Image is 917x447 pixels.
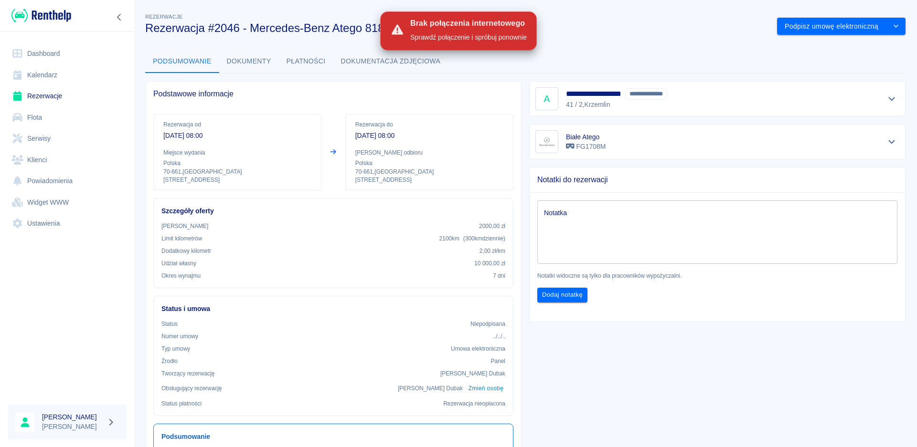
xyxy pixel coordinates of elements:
[153,89,513,99] span: Podstawowe informacje
[537,175,897,185] span: Notatki do rezerwacji
[537,288,587,302] button: Dodaj notatkę
[440,369,505,378] p: [PERSON_NAME] Dubak
[410,32,527,42] div: Sprawdź połączenie i spróbuj ponownie
[163,159,311,167] p: Polska
[474,259,505,268] p: 10 000,00 zł
[163,148,311,157] p: Miejsce wydania
[470,320,505,328] p: Niepodpisana
[8,43,127,64] a: Dashboard
[491,357,506,365] p: Panel
[219,50,279,73] button: Dokumenty
[112,11,127,23] button: Zwiń nawigację
[8,192,127,213] a: Widget WWW
[161,247,211,255] p: Dodatkowy kilometr
[145,21,769,35] h3: Rezerwacja #2046 - Mercedes-Benz Atego 818 L 967.021 (FG1708M)
[439,234,505,243] p: 2100 km
[398,384,463,393] p: [PERSON_NAME] Dubak
[161,222,208,230] p: [PERSON_NAME]
[886,18,906,35] button: drop-down
[410,19,527,29] div: Brak połączenia internetowego
[566,100,667,110] p: 41 / 2 , Krzemlin
[42,422,103,432] p: [PERSON_NAME]
[161,304,505,314] h6: Status i umowa
[355,148,503,157] p: [PERSON_NAME] odbioru
[161,320,178,328] p: Status
[8,128,127,149] a: Serwisy
[8,149,127,171] a: Klienci
[355,159,503,167] p: Polska
[161,369,214,378] p: Tworzący rezerwację
[11,8,71,23] img: Renthelp logo
[8,8,71,23] a: Renthelp logo
[355,131,503,141] p: [DATE] 08:00
[279,50,333,73] button: Płatności
[8,64,127,86] a: Kalendarz
[145,14,182,20] span: Rezerwacje
[163,131,311,141] p: [DATE] 08:00
[8,107,127,128] a: Flota
[566,132,606,142] h6: Białe Atego
[463,235,505,242] span: ( 300 km dziennie )
[163,167,311,176] p: 70-661 , [GEOGRAPHIC_DATA]
[161,357,178,365] p: Żrodło
[467,382,505,395] button: Zmień osobę
[884,92,900,105] button: Pokaż szczegóły
[451,344,505,353] p: Umowa elektroniczna
[145,50,219,73] button: Podsumowanie
[161,259,196,268] p: Udział własny
[161,271,201,280] p: Okres wynajmu
[8,85,127,107] a: Rezerwacje
[537,132,556,151] img: Image
[161,399,202,408] p: Status płatności
[355,120,503,129] p: Rezerwacja do
[161,234,202,243] p: Limit kilometrów
[493,271,505,280] p: 7 dni
[161,432,505,442] h6: Podsumowanie
[8,213,127,234] a: Ustawienia
[161,206,505,216] h6: Szczegóły oferty
[333,50,448,73] button: Dokumentacja zdjęciowa
[884,135,900,148] button: Pokaż szczegóły
[355,167,503,176] p: 70-661 , [GEOGRAPHIC_DATA]
[355,176,503,184] p: [STREET_ADDRESS]
[161,384,222,393] p: Obsługujący rezerwację
[42,412,103,422] h6: [PERSON_NAME]
[163,176,311,184] p: [STREET_ADDRESS]
[777,18,886,35] button: Podpisz umowę elektroniczną
[537,271,897,280] p: Notatki widoczne są tylko dla pracowników wypożyczalni.
[566,142,606,152] p: FG1708M
[161,332,198,341] p: Numer umowy
[161,344,190,353] p: Typ umowy
[480,247,505,255] p: 2,00 zł /km
[8,170,127,192] a: Powiadomienia
[443,399,505,408] p: Rezerwacja nieopłacona
[479,222,505,230] p: 2000,00 zł
[163,120,311,129] p: Rezerwacja od
[493,332,505,341] p: ../../..
[535,87,558,110] div: A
